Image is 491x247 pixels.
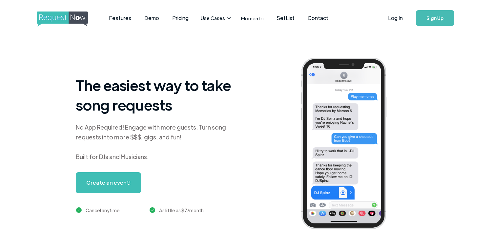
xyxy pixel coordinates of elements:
[138,8,166,28] a: Demo
[159,206,204,214] div: As little as $7/month
[37,11,86,25] a: home
[301,8,335,28] a: Contact
[76,75,240,114] h1: The easiest way to take song requests
[197,8,233,28] div: Use Cases
[235,9,270,28] a: Momento
[166,8,195,28] a: Pricing
[76,172,141,193] a: Create an event!
[76,122,240,162] div: No App Required! Engage with more guests. Turn song requests into more $$$, gigs, and fun! Built ...
[201,14,225,22] div: Use Cases
[416,10,454,26] a: Sign Up
[86,206,120,214] div: Cancel anytime
[102,8,138,28] a: Features
[37,11,100,27] img: requestnow logo
[381,7,409,30] a: Log In
[150,207,155,213] img: green checkmark
[270,8,301,28] a: SetList
[293,53,404,236] img: iphone screenshot
[76,207,82,213] img: green checkmark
